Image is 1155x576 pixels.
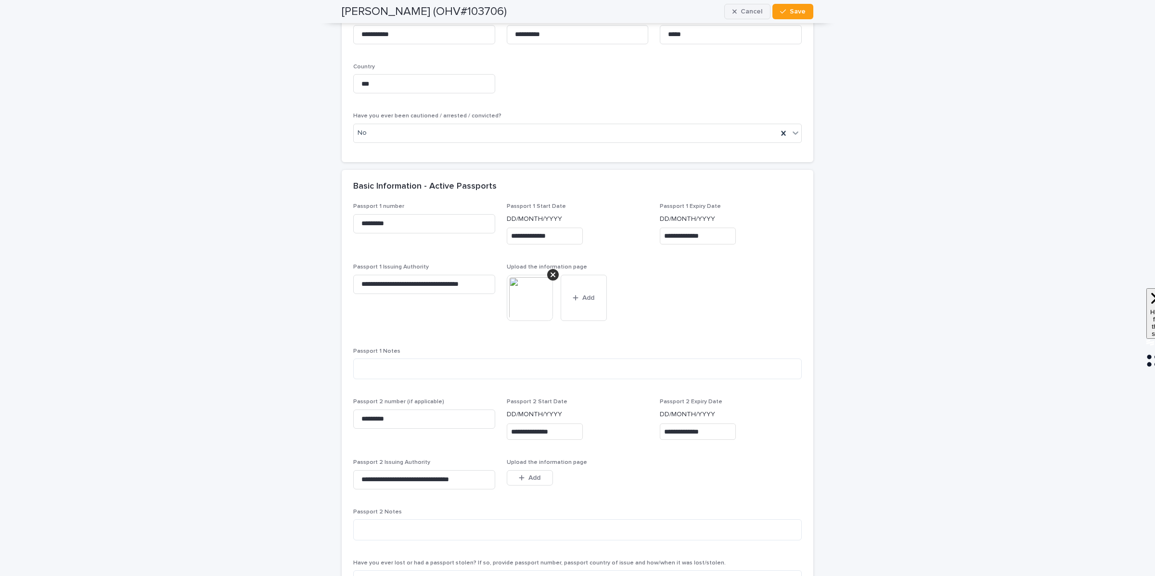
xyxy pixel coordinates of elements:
[353,399,444,405] span: Passport 2 number (if applicable)
[741,8,762,15] span: Cancel
[724,4,770,19] button: Cancel
[660,214,802,224] p: DD/MONTH/YYYY
[353,560,726,566] span: Have you ever lost or had a passport stolen? If so, provide passport number, passport country of ...
[353,204,404,209] span: Passport 1 number
[507,470,553,486] button: Add
[353,113,501,119] span: Have you ever been cautioned / arrested / convicted?
[507,214,649,224] p: DD/MONTH/YYYY
[561,275,607,321] button: Add
[582,294,594,301] span: Add
[353,460,430,465] span: Passport 2 Issuing Authority
[528,474,540,481] span: Add
[353,264,429,270] span: Passport 1 Issuing Authority
[353,509,402,515] span: Passport 2 Notes
[507,264,587,270] span: Upload the information page
[342,5,507,19] h2: [PERSON_NAME] (OHV#103706)
[358,128,367,138] span: No
[507,204,566,209] span: Passport 1 Start Date
[772,4,813,19] button: Save
[660,410,802,420] p: DD/MONTH/YYYY
[507,460,587,465] span: Upload the information page
[507,399,567,405] span: Passport 2 Start Date
[353,181,497,192] h2: Basic Information - Active Passports
[353,348,400,354] span: Passport 1 Notes
[507,410,649,420] p: DD/MONTH/YYYY
[660,204,721,209] span: Passport 1 Expiry Date
[660,399,722,405] span: Passport 2 Expiry Date
[790,8,806,15] span: Save
[353,64,375,70] span: Country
